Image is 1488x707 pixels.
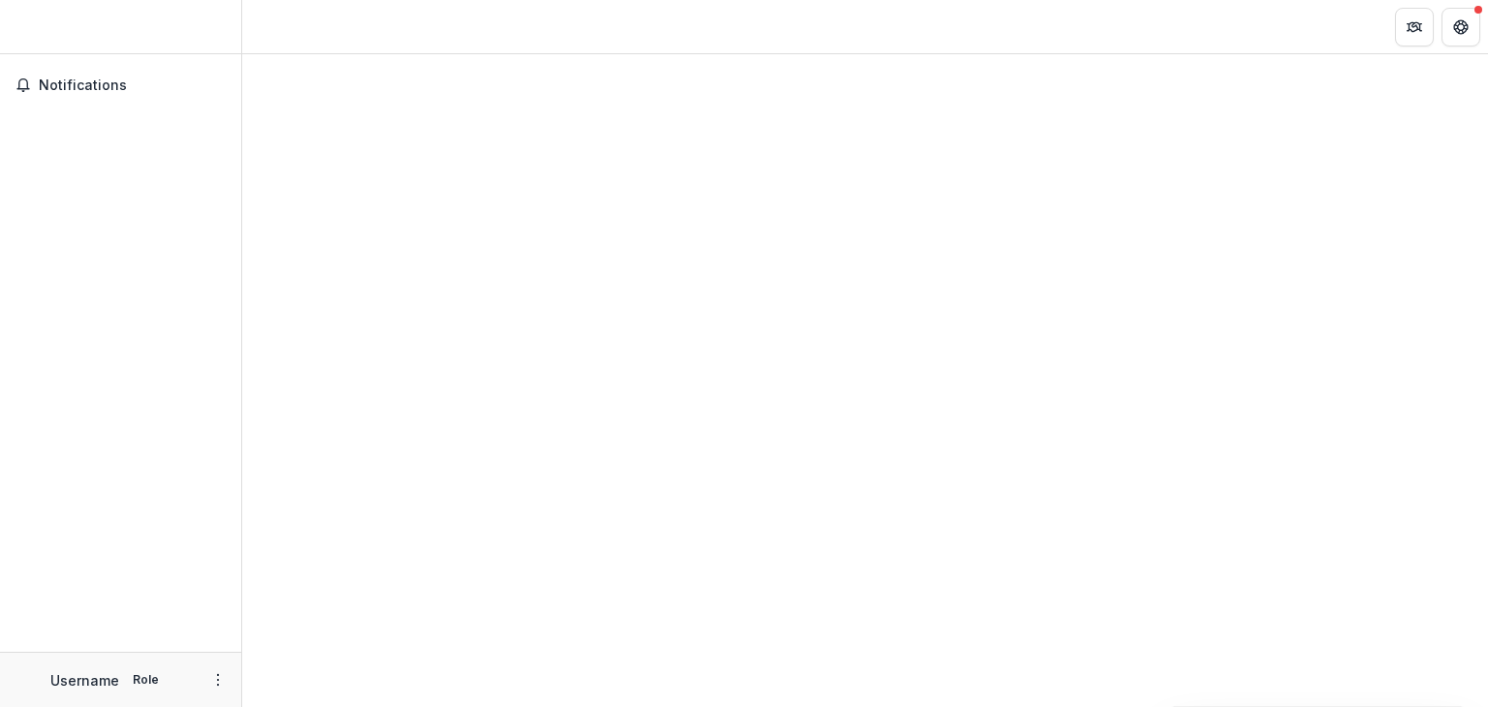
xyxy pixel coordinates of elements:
[127,671,165,689] p: Role
[1395,8,1434,46] button: Partners
[8,70,233,101] button: Notifications
[1441,8,1480,46] button: Get Help
[206,668,230,692] button: More
[50,670,119,691] p: Username
[39,77,226,94] span: Notifications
